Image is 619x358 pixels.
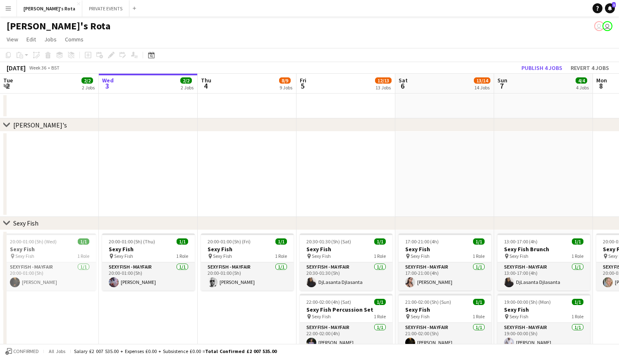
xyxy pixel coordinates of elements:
span: 1/1 [473,299,485,305]
span: 1 [612,2,616,7]
h3: Sexy Fish [497,306,590,313]
app-job-card: 21:00-02:00 (5h) (Sun)1/1Sexy Fish Sexy Fish1 RoleSEXY FISH - MAYFAIR1/121:00-02:00 (5h)[PERSON_N... [399,294,491,351]
app-job-card: 17:00-21:00 (4h)1/1Sexy Fish Sexy Fish1 RoleSEXY FISH - MAYFAIR1/117:00-21:00 (4h)[PERSON_NAME] [399,233,491,291]
span: Sexy Fish [15,253,34,259]
span: 2/2 [81,77,93,84]
h3: Sexy Fish [201,245,294,253]
span: 8/9 [279,77,291,84]
span: 17:00-21:00 (4h) [405,238,439,245]
span: 1 Role [77,253,89,259]
span: 2/2 [180,77,192,84]
span: 2 [2,81,13,91]
span: 7 [496,81,507,91]
span: 1/1 [374,238,386,245]
button: [PERSON_NAME]'s Rota [17,0,82,17]
span: 1 Role [571,313,583,320]
span: 1/1 [473,238,485,245]
button: Confirmed [4,347,40,356]
span: Sexy Fish [114,253,133,259]
span: 6 [397,81,408,91]
span: 13:00-17:00 (4h) [504,238,538,245]
span: Sexy Fish [312,313,331,320]
app-job-card: 13:00-17:00 (4h)1/1Sexy Fish Brunch Sexy Fish1 RoleSEXY FISH - MAYFAIR1/113:00-17:00 (4h)DjLasant... [497,233,590,291]
a: Edit [23,34,39,45]
a: Comms [62,34,87,45]
app-job-card: 20:30-01:30 (5h) (Sat)1/1Sexy Fish Sexy Fish1 RoleSEXY FISH - MAYFAIR1/120:30-01:30 (5h)DjLasanta... [300,233,392,291]
span: Fri [300,77,306,84]
span: 1 Role [374,253,386,259]
a: 1 [605,3,615,13]
app-job-card: 22:00-02:00 (4h) (Sat)1/1Sexy Fish Percussion Set Sexy Fish1 RoleSEXY FISH - MAYFAIR1/122:00-02:0... [300,294,392,351]
span: Comms [65,36,84,43]
span: 20:30-01:30 (5h) (Sat) [306,238,351,245]
span: All jobs [47,348,67,354]
app-job-card: 20:00-01:00 (5h) (Fri)1/1Sexy Fish Sexy Fish1 RoleSEXY FISH - MAYFAIR1/120:00-01:00 (5h)[PERSON_N... [201,233,294,291]
app-user-avatar: Katie Farrow [602,21,612,31]
div: 4 Jobs [576,84,589,91]
span: 1 Role [473,253,485,259]
span: Sexy Fish [509,253,528,259]
span: Sun [497,77,507,84]
h1: [PERSON_NAME]'s Rota [7,20,110,32]
span: 21:00-02:00 (5h) (Sun) [405,299,451,305]
span: Jobs [44,36,57,43]
span: 20:00-01:00 (5h) (Thu) [109,238,155,245]
div: 14 Jobs [474,84,490,91]
span: Sexy Fish [509,313,528,320]
app-user-avatar: Katie Farrow [594,21,604,31]
div: Salary £2 007 535.00 + Expenses £0.00 + Subsistence £0.00 = [74,348,277,354]
div: [DATE] [7,64,26,72]
span: 1/1 [275,238,287,245]
app-job-card: 20:00-01:00 (5h) (Thu)1/1Sexy Fish Sexy Fish1 RoleSEXY FISH - MAYFAIR1/120:00-01:00 (5h)[PERSON_N... [102,233,195,291]
app-card-role: SEXY FISH - MAYFAIR1/113:00-17:00 (4h)DjLasanta Djlasanta [497,262,590,291]
h3: Sexy Fish [3,245,96,253]
app-job-card: 19:00-00:00 (5h) (Mon)1/1Sexy Fish Sexy Fish1 RoleSEXY FISH - MAYFAIR1/119:00-00:00 (5h)[PERSON_N... [497,294,590,351]
span: Sexy Fish [411,313,430,320]
span: 1/1 [572,299,583,305]
span: 12/13 [375,77,392,84]
span: Mon [596,77,607,84]
div: Sexy Fish [13,219,38,227]
h3: Sexy Fish Brunch [497,245,590,253]
h3: Sexy Fish [102,245,195,253]
a: Jobs [41,34,60,45]
span: 20:00-01:00 (5h) (Wed) [10,238,57,245]
span: 1/1 [78,238,89,245]
span: Tue [3,77,13,84]
span: 1/1 [572,238,583,245]
h3: Sexy Fish [300,245,392,253]
app-card-role: SEXY FISH - MAYFAIR1/119:00-00:00 (5h)[PERSON_NAME] [497,323,590,351]
h3: Sexy Fish Percussion Set [300,306,392,313]
span: 5 [299,81,306,91]
span: 1 Role [374,313,386,320]
span: 13/14 [474,77,490,84]
span: Sexy Fish [213,253,232,259]
span: 4/4 [576,77,587,84]
span: Edit [26,36,36,43]
span: 8 [595,81,607,91]
span: 22:00-02:00 (4h) (Sat) [306,299,351,305]
span: Confirmed [13,348,39,354]
span: Total Confirmed £2 007 535.00 [205,348,277,354]
button: PRIVATE EVENTS [82,0,129,17]
div: 2 Jobs [181,84,194,91]
app-card-role: SEXY FISH - MAYFAIR1/120:00-01:00 (5h)[PERSON_NAME] [201,262,294,291]
app-card-role: SEXY FISH - MAYFAIR1/122:00-02:00 (4h)[PERSON_NAME] [300,323,392,351]
h3: Sexy Fish [399,245,491,253]
div: 2 Jobs [82,84,95,91]
span: Sexy Fish [411,253,430,259]
span: Thu [201,77,211,84]
span: Sat [399,77,408,84]
span: View [7,36,18,43]
span: 1 Role [571,253,583,259]
app-job-card: 20:00-01:00 (5h) (Wed)1/1Sexy Fish Sexy Fish1 RoleSEXY FISH - MAYFAIR1/120:00-01:00 (5h)[PERSON_N... [3,233,96,291]
span: 1 Role [473,313,485,320]
div: [PERSON_NAME]'s [13,121,67,129]
app-card-role: SEXY FISH - MAYFAIR1/121:00-02:00 (5h)[PERSON_NAME] [399,323,491,351]
span: 3 [101,81,114,91]
span: 1 Role [275,253,287,259]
